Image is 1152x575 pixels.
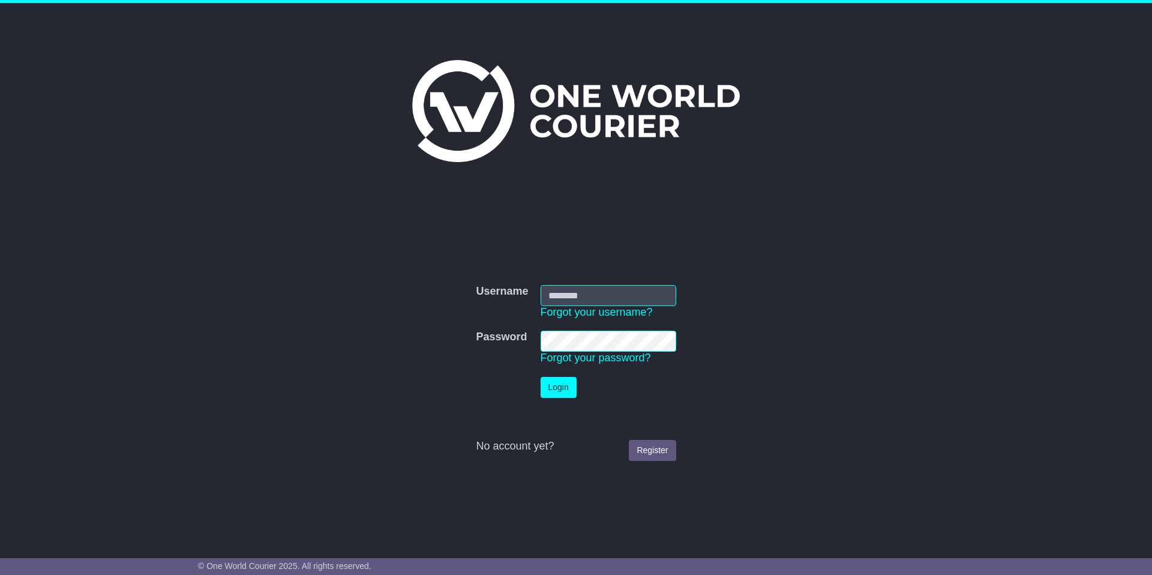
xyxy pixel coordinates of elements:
a: Register [629,440,676,461]
div: No account yet? [476,440,676,453]
a: Forgot your username? [541,306,653,318]
a: Forgot your password? [541,352,651,364]
img: One World [412,60,740,162]
span: © One World Courier 2025. All rights reserved. [198,561,371,571]
label: Username [476,285,528,298]
button: Login [541,377,577,398]
label: Password [476,331,527,344]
